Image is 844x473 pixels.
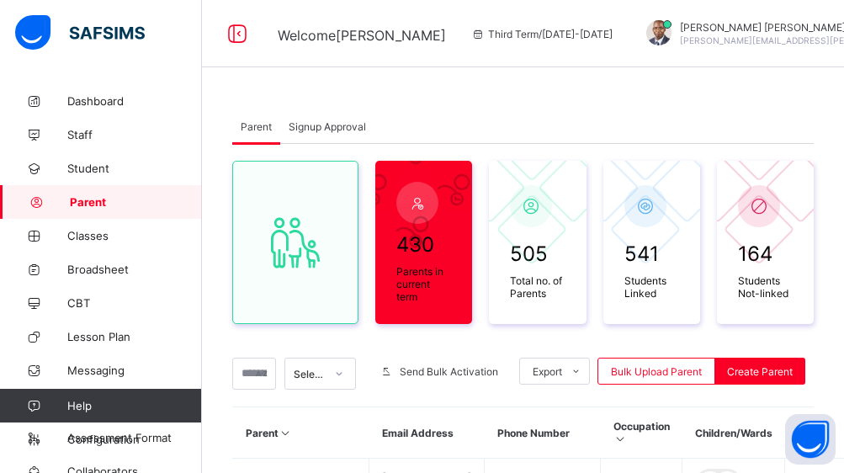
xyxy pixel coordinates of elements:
[624,274,679,300] span: Students Linked
[67,229,202,242] span: Classes
[369,407,485,459] th: Email Address
[67,433,201,446] span: Configuration
[67,263,202,276] span: Broadsheet
[785,414,836,465] button: Open asap
[485,407,601,459] th: Phone Number
[396,265,451,303] span: Parents in current term
[624,242,679,266] span: 541
[67,128,202,141] span: Staff
[613,433,628,445] i: Sort in Ascending Order
[738,274,793,300] span: Students Not-linked
[510,242,565,266] span: 505
[294,368,326,380] div: Select status
[67,330,202,343] span: Lesson Plan
[67,162,202,175] span: Student
[727,365,793,378] span: Create Parent
[611,365,702,378] span: Bulk Upload Parent
[67,364,202,377] span: Messaging
[738,242,793,266] span: 164
[233,407,369,459] th: Parent
[241,120,272,133] span: Parent
[601,407,682,459] th: Occupation
[510,274,565,300] span: Total no. of Parents
[400,365,498,378] span: Send Bulk Activation
[67,399,201,412] span: Help
[682,407,785,459] th: Children/Wards
[533,365,562,378] span: Export
[70,195,202,209] span: Parent
[67,296,202,310] span: CBT
[279,427,293,439] i: Sort in Ascending Order
[67,94,202,108] span: Dashboard
[471,28,613,40] span: session/term information
[289,120,366,133] span: Signup Approval
[15,15,145,50] img: safsims
[278,27,446,44] span: Welcome [PERSON_NAME]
